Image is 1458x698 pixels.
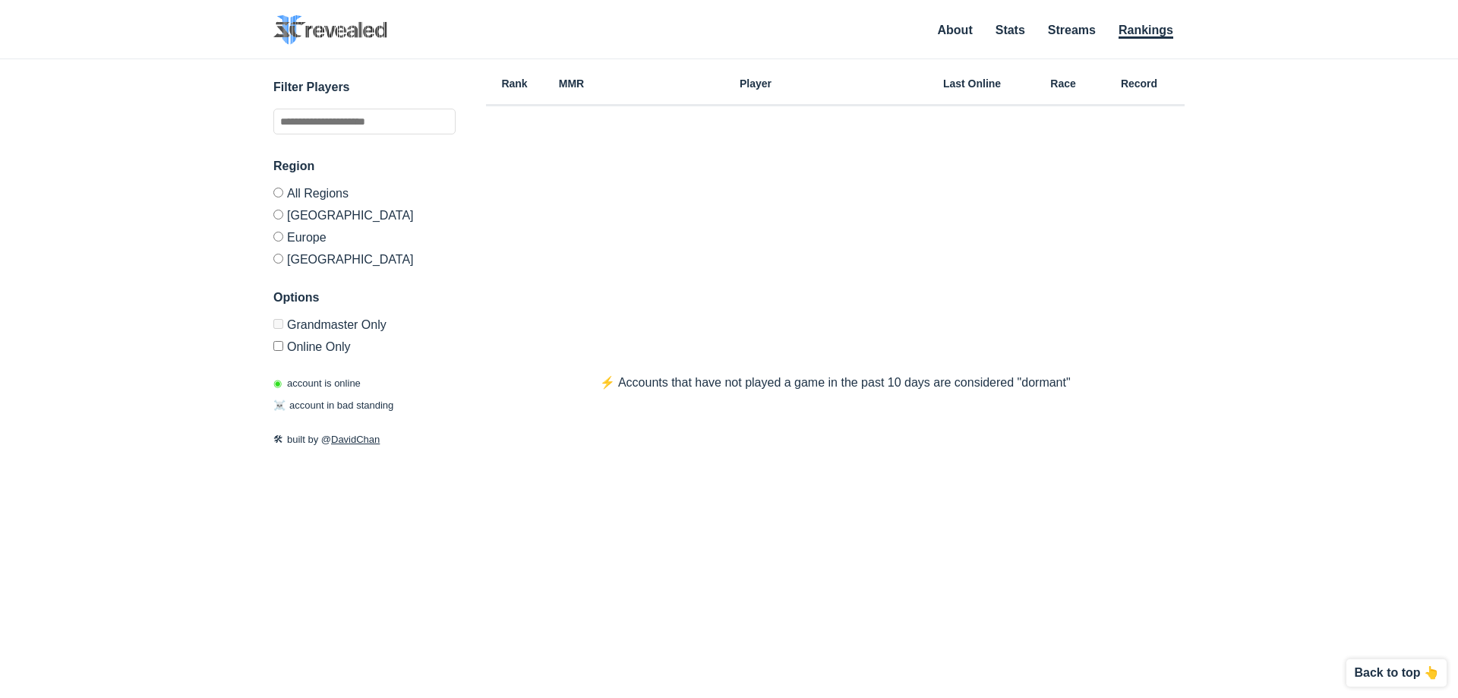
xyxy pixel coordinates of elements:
label: Only show accounts currently laddering [273,335,456,353]
a: Streams [1048,24,1096,36]
p: account is online [273,376,361,391]
h3: Filter Players [273,78,456,96]
a: About [938,24,973,36]
input: All Regions [273,188,283,197]
input: Online Only [273,341,283,351]
h6: MMR [543,78,600,89]
input: Grandmaster Only [273,319,283,329]
p: built by @ [273,432,456,447]
p: ⚡️ Accounts that have not played a game in the past 10 days are considered "dormant" [570,374,1100,392]
img: SC2 Revealed [273,15,387,45]
h3: Options [273,289,456,307]
a: DavidChan [331,434,380,445]
span: ◉ [273,377,282,389]
label: [GEOGRAPHIC_DATA] [273,204,456,226]
input: Europe [273,232,283,242]
p: Back to top 👆 [1354,667,1439,679]
p: account in bad standing [273,398,393,413]
label: Europe [273,226,456,248]
h6: Last Online [911,78,1033,89]
input: [GEOGRAPHIC_DATA] [273,210,283,220]
span: 🛠 [273,434,283,445]
a: Rankings [1119,24,1173,39]
h6: Rank [486,78,543,89]
span: ☠️ [273,400,286,411]
a: Stats [996,24,1025,36]
label: All Regions [273,188,456,204]
input: [GEOGRAPHIC_DATA] [273,254,283,264]
label: [GEOGRAPHIC_DATA] [273,248,456,266]
h6: Player [600,78,911,89]
label: Only Show accounts currently in Grandmaster [273,319,456,335]
h6: Race [1033,78,1093,89]
h6: Record [1093,78,1185,89]
h3: Region [273,157,456,175]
